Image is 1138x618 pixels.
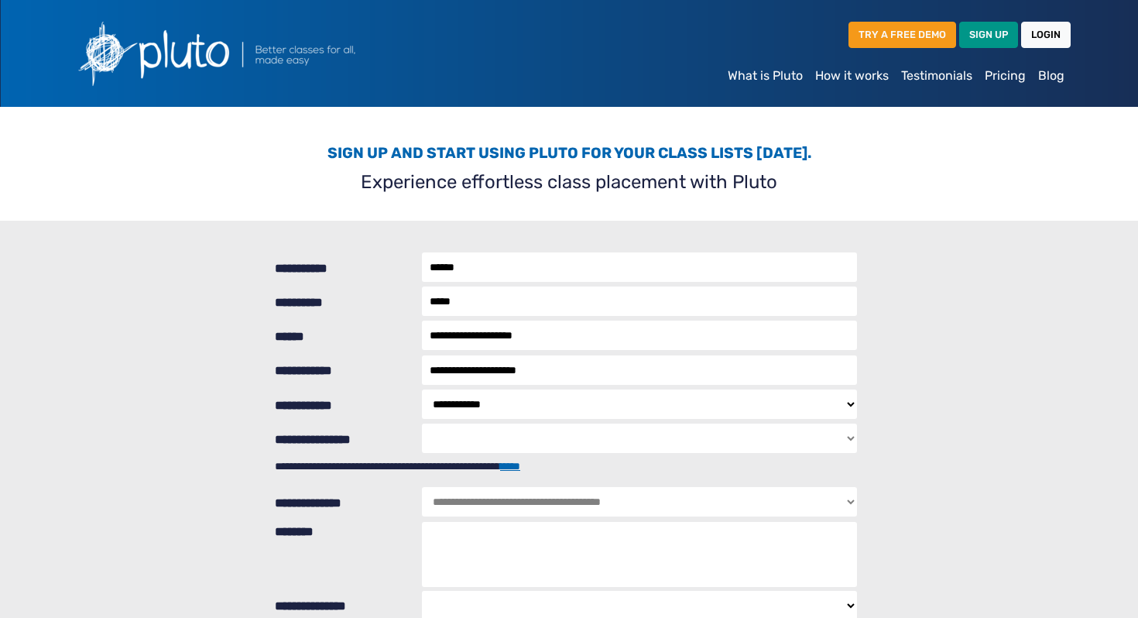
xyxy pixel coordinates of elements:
[722,60,809,91] a: What is Pluto
[809,60,895,91] a: How it works
[848,22,956,47] a: TRY A FREE DEMO
[1032,60,1071,91] a: Blog
[77,144,1061,162] h3: Sign up and start using Pluto for your class lists [DATE].
[979,60,1032,91] a: Pricing
[959,22,1018,47] a: SIGN UP
[67,12,439,94] img: Pluto logo with the text Better classes for all, made easy
[77,168,1061,196] p: Experience effortless class placement with Pluto
[1021,22,1071,47] a: LOGIN
[895,60,979,91] a: Testimonials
